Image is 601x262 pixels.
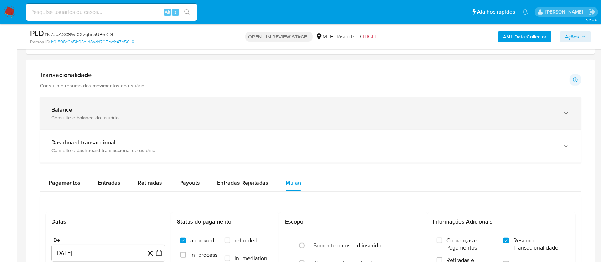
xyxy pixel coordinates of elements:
span: s [174,9,176,15]
p: carlos.guerra@mercadopago.com.br [545,9,586,15]
div: MLB [315,33,334,41]
b: PLD [30,27,44,39]
a: b91898c6a5b93d1d8add765befc47b56 [51,39,134,45]
span: Ações [565,31,579,42]
a: Sair [588,8,596,16]
span: Atalhos rápidos [477,8,515,16]
span: 3.160.0 [586,17,597,22]
span: # N7JpAXC9Wr03vghrlaUPeXDh [44,31,115,38]
span: Risco PLD: [337,33,376,41]
button: Ações [560,31,591,42]
span: HIGH [363,32,376,41]
button: AML Data Collector [498,31,551,42]
a: Notificações [522,9,528,15]
span: Alt [165,9,170,15]
b: Person ID [30,39,50,45]
p: OPEN - IN REVIEW STAGE I [245,32,313,42]
b: AML Data Collector [503,31,546,42]
input: Pesquise usuários ou casos... [26,7,197,17]
button: search-icon [180,7,194,17]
